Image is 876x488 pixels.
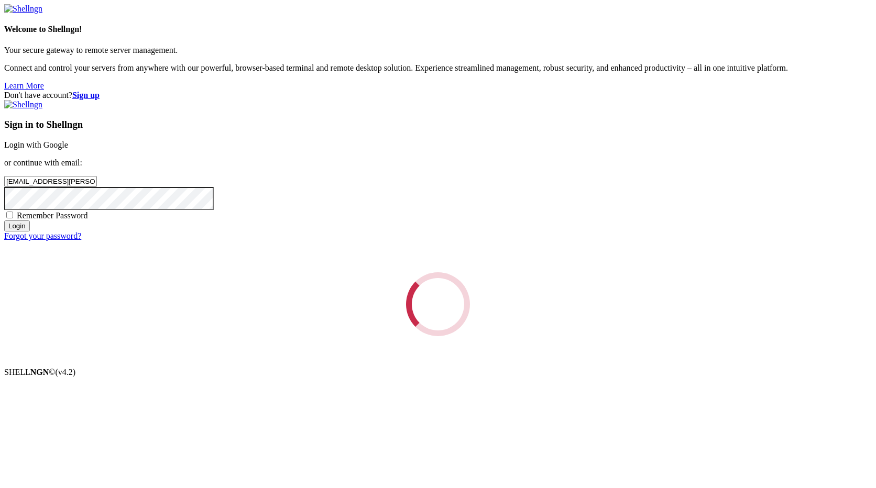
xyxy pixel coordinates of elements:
img: Shellngn [4,100,42,109]
input: Remember Password [6,212,13,218]
span: 4.2.0 [56,368,76,376]
b: NGN [30,368,49,376]
div: Don't have account? [4,91,872,100]
p: Your secure gateway to remote server management. [4,46,872,55]
span: SHELL © [4,368,75,376]
p: Connect and control your servers from anywhere with our powerful, browser-based terminal and remo... [4,63,872,73]
h4: Welcome to Shellngn! [4,25,872,34]
img: Shellngn [4,4,42,14]
input: Login [4,220,30,231]
a: Forgot your password? [4,231,81,240]
h3: Sign in to Shellngn [4,119,872,130]
p: or continue with email: [4,158,872,168]
div: Loading... [406,272,470,336]
span: Remember Password [17,211,88,220]
input: Email address [4,176,97,187]
a: Learn More [4,81,44,90]
a: Login with Google [4,140,68,149]
a: Sign up [72,91,100,99]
